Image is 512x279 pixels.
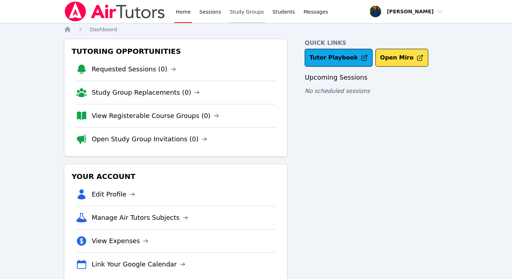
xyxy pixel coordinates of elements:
[64,26,448,33] nav: Breadcrumb
[305,72,448,82] h3: Upcoming Sessions
[305,88,370,94] span: No scheduled sessions
[305,49,373,67] a: Tutor Playbook
[70,45,281,58] h3: Tutoring Opportunities
[92,88,200,98] a: Study Group Replacements (0)
[64,1,166,22] img: Air Tutors
[305,39,448,47] h4: Quick Links
[375,49,428,67] button: Open Miro
[92,64,176,74] a: Requested Sessions (0)
[92,189,135,199] a: Edit Profile
[90,26,117,33] a: Dashboard
[92,111,219,121] a: View Registerable Course Groups (0)
[304,8,328,15] span: Messages
[90,27,117,32] span: Dashboard
[92,213,188,223] a: Manage Air Tutors Subjects
[92,236,148,246] a: View Expenses
[92,134,207,144] a: Open Study Group Invitations (0)
[92,259,185,269] a: Link Your Google Calendar
[70,170,281,183] h3: Your Account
